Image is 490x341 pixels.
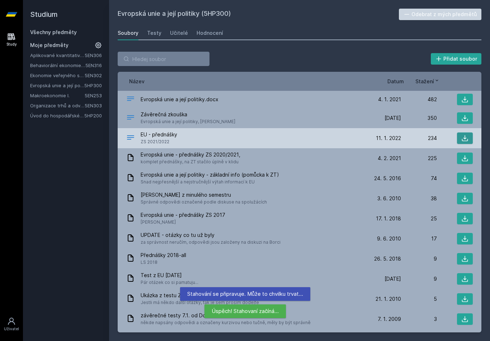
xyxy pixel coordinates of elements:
button: Stažení [415,78,440,85]
span: 11. 1. 2022 [376,135,401,142]
div: Hodnocení [197,29,223,37]
div: Study [6,42,17,47]
span: 26. 5. 2018 [374,255,401,262]
span: 24. 5. 2016 [374,175,401,182]
span: LS 2018 [141,259,186,266]
span: 3. 6. 2010 [377,195,401,202]
span: ZS 2021/2022 [141,138,177,145]
a: Testy [147,26,161,40]
div: 9 [401,275,437,282]
div: 38 [401,195,437,202]
span: Jestli má někdo další otázky, tak je sem prosím dodejte [141,299,259,306]
a: Hodnocení [197,26,223,40]
div: .PDF [126,133,135,144]
a: Makroekonomie I. [30,92,85,99]
span: Test Urban ZS2006/2007 [141,332,202,339]
h2: Evropská unie a její politiky (5HP300) [118,9,399,20]
button: Datum [387,78,404,85]
div: 74 [401,175,437,182]
span: Přednášky 2018-all [141,252,186,259]
div: Úspěch! Stahovaní začíná… [204,304,286,318]
a: 5HP300 [84,83,102,88]
div: Soubory [118,29,138,37]
span: 21. 1. 2010 [376,295,401,303]
div: 482 [401,96,437,103]
span: Evropská unie - přednášky ZS 2020/2021, [141,151,240,158]
div: Stahování se připravuje. Může to chvilku trvat… [180,287,310,301]
span: za správnost neručím, odpovědi jsou založeny na diskuzi na Borci [141,239,281,246]
div: 17 [401,235,437,242]
span: Stažení [415,78,434,85]
span: 7. 1. 2009 [378,316,401,323]
div: DOCX [126,94,135,105]
a: Soubory [118,26,138,40]
a: Study [1,29,22,51]
button: Název [129,78,145,85]
span: Test z EU [DATE] [141,272,198,279]
span: 4. 2. 2021 [378,155,401,162]
a: 5EN302 [85,73,102,78]
a: Ekonomie veřejného sektoru [30,72,85,79]
span: Závěrečná zkouška [141,111,235,118]
div: Testy [147,29,161,37]
span: Evropská unie - přednášky ZS 2017 [141,211,225,219]
span: EU - přednášky [141,131,177,138]
a: Evropská unie a její politiky [30,82,84,89]
a: Úvod do hospodářské a sociální politiky [30,112,84,119]
div: 225 [401,155,437,162]
a: 5EN316 [85,62,102,68]
div: Učitelé [170,29,188,37]
span: někde napsány odpovědi a označeny kurzivou nebo tučně, měly by být správně [141,319,311,326]
span: 4. 1. 2021 [378,96,401,103]
a: 5HP200 [84,113,102,118]
a: Uživatel [1,313,22,335]
span: Snad nejpřesnější a nejstručnější výtah informací k EU [141,178,279,186]
span: [PERSON_NAME] [141,219,225,226]
span: Evropská unie a její politiky.docx [141,96,218,103]
button: Přidat soubor [431,53,482,65]
span: 9. 6. 2010 [377,235,401,242]
span: 17. 1. 2018 [376,215,401,222]
a: Aplikované kvantitativní metody I [30,52,85,59]
div: 350 [401,115,437,122]
span: Evropská unie a její politiky, [PERSON_NAME] [141,118,235,125]
a: Organizace trhů a odvětví [30,102,85,109]
span: UPDATE - otázky co tu už byly [141,232,281,239]
div: Uživatel [4,326,19,332]
button: Odebrat z mých předmětů [399,9,482,20]
a: 5EN303 [85,103,102,108]
a: 5EN253 [85,93,102,98]
div: 25 [401,215,437,222]
span: závěrečné testy 7.1. od Dolana a Urbana ZS 2008/2009 [141,312,311,319]
span: Evropská unie a její politiky - základní info (pomůcka k ZT) [141,171,279,178]
span: [DATE] [385,275,401,282]
div: 3 [401,316,437,323]
a: Učitelé [170,26,188,40]
span: Ukázka z testu ZS 2009/2010 [141,292,259,299]
a: Behaviorální ekonomie a hospodářská politika [30,62,85,69]
input: Hledej soubor [118,52,209,66]
span: komplet přednášky, na ZT stačilo úplně v klidu [141,158,240,165]
a: 5EN306 [85,52,102,58]
span: Moje předměty [30,42,69,49]
div: 5 [401,295,437,303]
a: Všechny předměty [30,29,77,35]
div: 9 [401,255,437,262]
span: Správné odpovědi označené podle diskuse na spolužácích [141,198,267,206]
div: .DOCX [126,113,135,123]
span: Pár otázek co si pamatuju... [141,279,198,286]
span: [DATE] [385,115,401,122]
div: 234 [401,135,437,142]
span: [PERSON_NAME] z minulého semestru [141,191,267,198]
